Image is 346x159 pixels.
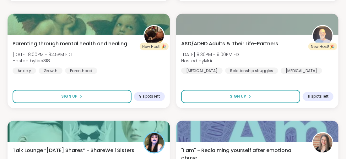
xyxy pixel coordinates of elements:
[144,26,164,46] img: Lisa318
[13,90,132,103] button: Sign Up
[65,68,97,74] div: Parenthood
[181,58,241,64] span: Hosted by
[62,94,78,99] span: Sign Up
[35,58,50,64] b: Lisa318
[308,94,328,99] span: 11 spots left
[13,68,36,74] div: Anxiety
[281,68,322,74] div: [MEDICAL_DATA]
[230,94,246,99] span: Sign Up
[139,94,160,99] span: 9 spots left
[13,40,127,48] span: Parenting through mental health and healing
[225,68,278,74] div: Relationship struggles
[144,133,164,153] img: Amelia_B
[181,40,278,48] span: ASD/ADHD Adults & Their Life-Partners
[39,68,62,74] div: Growth
[13,58,73,64] span: Hosted by
[181,51,241,58] span: [DATE] 8:30PM - 9:00PM EDT
[13,147,134,155] span: Talk Lounge “[DATE] Shares” - ShareWell Sisters
[308,43,337,50] div: New Host! 🎉
[204,58,212,64] b: MrA
[313,133,332,153] img: LaraN
[13,51,73,58] span: [DATE] 8:00PM - 8:45PM EDT
[181,68,223,74] div: [MEDICAL_DATA]
[181,90,300,103] button: Sign Up
[313,26,332,46] img: MrA
[140,43,169,50] div: New Host! 🎉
